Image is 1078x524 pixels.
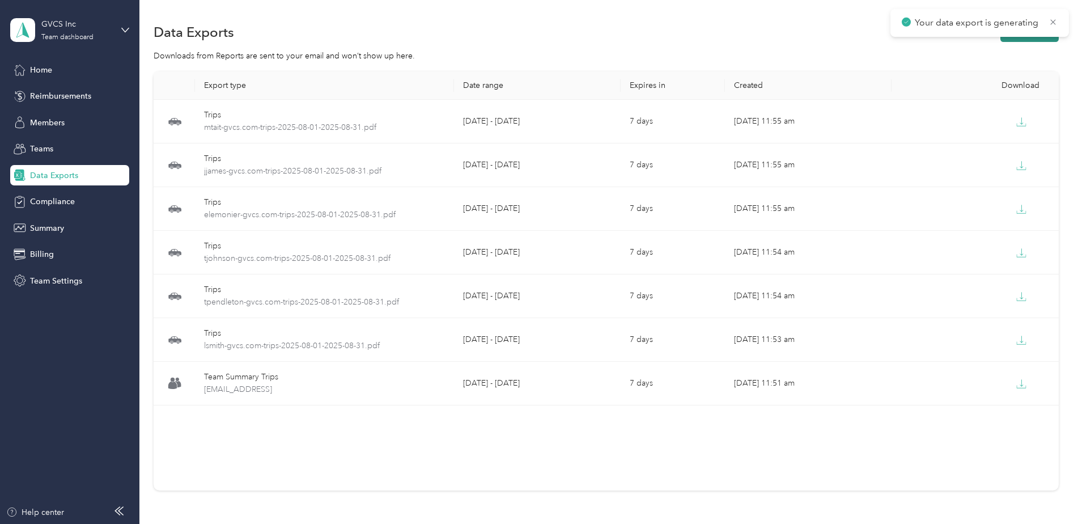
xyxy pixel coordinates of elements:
[725,187,892,231] td: [DATE] 11:55 am
[454,100,621,143] td: [DATE] - [DATE]
[30,196,75,208] span: Compliance
[204,371,444,383] div: Team Summary Trips
[621,274,725,318] td: 7 days
[204,383,444,396] span: team-summary-tpendleton@gvcs.com-trips-2025-08-01-2025-08-31.xlsx
[454,274,621,318] td: [DATE] - [DATE]
[915,16,1041,30] p: Your data export is generating
[154,26,234,38] h1: Data Exports
[30,222,64,234] span: Summary
[195,71,453,100] th: Export type
[725,274,892,318] td: [DATE] 11:54 am
[454,71,621,100] th: Date range
[454,231,621,274] td: [DATE] - [DATE]
[454,362,621,405] td: [DATE] - [DATE]
[41,18,112,30] div: GVCS Inc
[154,50,1059,62] div: Downloads from Reports are sent to your email and won’t show up here.
[725,318,892,362] td: [DATE] 11:53 am
[725,71,892,100] th: Created
[204,240,444,252] div: Trips
[725,100,892,143] td: [DATE] 11:55 am
[204,327,444,340] div: Trips
[454,318,621,362] td: [DATE] - [DATE]
[41,34,94,41] div: Team dashboard
[204,252,444,265] span: tjohnson-gvcs.com-trips-2025-08-01-2025-08-31.pdf
[204,196,444,209] div: Trips
[204,296,444,309] span: tpendleton-gvcs.com-trips-2025-08-01-2025-08-31.pdf
[725,231,892,274] td: [DATE] 11:54 am
[621,362,725,405] td: 7 days
[621,100,725,143] td: 7 days
[621,187,725,231] td: 7 days
[621,143,725,187] td: 7 days
[30,90,91,102] span: Reimbursements
[204,209,444,221] span: elemonier-gvcs.com-trips-2025-08-01-2025-08-31.pdf
[204,284,444,296] div: Trips
[30,117,65,129] span: Members
[204,121,444,134] span: mtait-gvcs.com-trips-2025-08-01-2025-08-31.pdf
[6,506,64,518] button: Help center
[725,143,892,187] td: [DATE] 11:55 am
[621,71,725,100] th: Expires in
[30,248,54,260] span: Billing
[30,275,82,287] span: Team Settings
[204,153,444,165] div: Trips
[621,318,725,362] td: 7 days
[204,165,444,178] span: jjames-gvcs.com-trips-2025-08-01-2025-08-31.pdf
[30,143,53,155] span: Teams
[454,143,621,187] td: [DATE] - [DATE]
[621,231,725,274] td: 7 days
[454,187,621,231] td: [DATE] - [DATE]
[30,170,78,181] span: Data Exports
[1015,460,1078,524] iframe: Everlance-gr Chat Button Frame
[204,340,444,352] span: lsmith-gvcs.com-trips-2025-08-01-2025-08-31.pdf
[204,109,444,121] div: Trips
[901,81,1049,90] div: Download
[30,64,52,76] span: Home
[725,362,892,405] td: [DATE] 11:51 am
